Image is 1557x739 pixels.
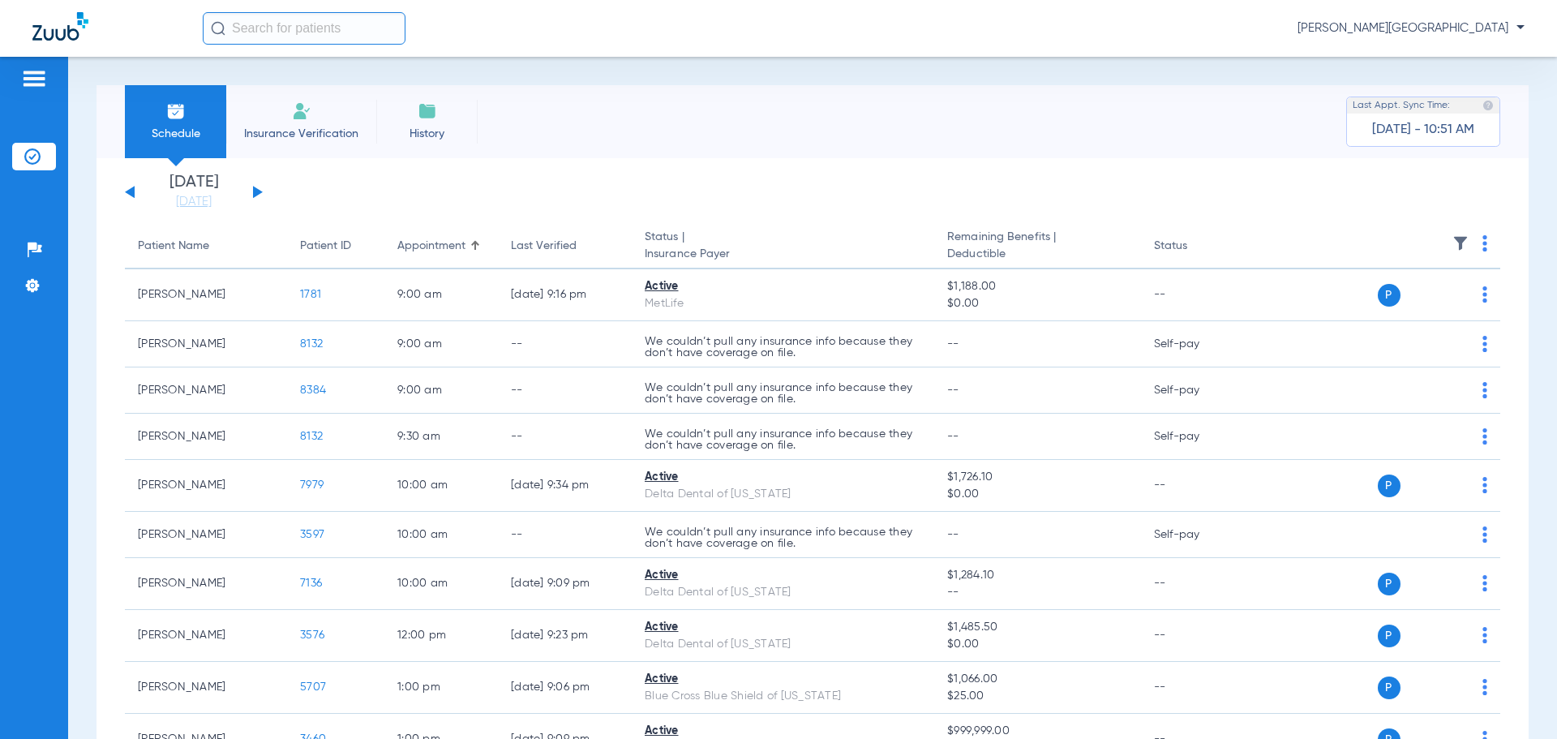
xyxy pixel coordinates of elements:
div: Patient ID [300,238,371,255]
td: 9:00 AM [384,367,498,414]
span: Schedule [137,126,214,142]
span: History [388,126,465,142]
td: 9:00 AM [384,269,498,321]
div: Last Verified [511,238,577,255]
div: Patient Name [138,238,209,255]
img: group-dot-blue.svg [1482,575,1487,591]
img: Zuub Logo [32,12,88,41]
td: -- [498,367,632,414]
td: [PERSON_NAME] [125,558,287,610]
td: 9:30 AM [384,414,498,460]
span: $25.00 [947,688,1127,705]
div: Delta Dental of [US_STATE] [645,636,921,653]
div: Active [645,567,921,584]
td: -- [1141,662,1250,714]
td: -- [498,512,632,558]
span: P [1378,573,1400,595]
td: Self-pay [1141,512,1250,558]
div: Active [645,469,921,486]
img: group-dot-blue.svg [1482,627,1487,643]
div: Active [645,278,921,295]
span: 3576 [300,629,324,641]
a: [DATE] [145,194,242,210]
span: [DATE] - 10:51 AM [1372,122,1474,138]
td: [PERSON_NAME] [125,662,287,714]
span: Insurance Payer [645,246,921,263]
span: P [1378,677,1400,699]
td: 1:00 PM [384,662,498,714]
th: Status [1141,224,1250,269]
span: $1,188.00 [947,278,1127,295]
td: [PERSON_NAME] [125,610,287,662]
td: [DATE] 9:34 PM [498,460,632,512]
span: -- [947,431,959,442]
td: [PERSON_NAME] [125,460,287,512]
img: group-dot-blue.svg [1482,526,1487,543]
span: 1781 [300,289,321,300]
span: -- [947,385,959,396]
td: [DATE] 9:09 PM [498,558,632,610]
span: $1,485.50 [947,619,1127,636]
span: P [1378,625,1400,647]
div: Blue Cross Blue Shield of [US_STATE] [645,688,921,705]
img: group-dot-blue.svg [1482,382,1487,398]
input: Search for patients [203,12,405,45]
td: [DATE] 9:16 PM [498,269,632,321]
li: [DATE] [145,174,242,210]
div: Delta Dental of [US_STATE] [645,486,921,503]
div: MetLife [645,295,921,312]
span: [PERSON_NAME][GEOGRAPHIC_DATA] [1297,20,1525,37]
td: Self-pay [1141,321,1250,367]
p: We couldn’t pull any insurance info because they don’t have coverage on file. [645,428,921,451]
td: 9:00 AM [384,321,498,367]
img: Schedule [166,101,186,121]
img: filter.svg [1452,235,1469,251]
span: 7136 [300,578,322,589]
span: $1,066.00 [947,671,1127,688]
span: $1,726.10 [947,469,1127,486]
td: -- [498,414,632,460]
td: -- [1141,269,1250,321]
img: group-dot-blue.svg [1482,477,1487,493]
span: Last Appt. Sync Time: [1353,97,1450,114]
td: 10:00 AM [384,558,498,610]
td: 10:00 AM [384,460,498,512]
span: $1,284.10 [947,567,1127,584]
p: We couldn’t pull any insurance info because they don’t have coverage on file. [645,336,921,359]
td: -- [498,321,632,367]
td: [PERSON_NAME] [125,414,287,460]
span: 8384 [300,385,326,396]
img: group-dot-blue.svg [1482,679,1487,695]
td: Self-pay [1141,367,1250,414]
td: [PERSON_NAME] [125,321,287,367]
img: group-dot-blue.svg [1482,235,1487,251]
img: group-dot-blue.svg [1482,336,1487,352]
img: group-dot-blue.svg [1482,428,1487,445]
span: 5707 [300,681,326,693]
td: -- [1141,460,1250,512]
td: [DATE] 9:23 PM [498,610,632,662]
span: $0.00 [947,486,1127,503]
span: 3597 [300,529,324,540]
th: Status | [632,224,934,269]
img: last sync help info [1482,100,1494,111]
td: Self-pay [1141,414,1250,460]
div: Patient ID [300,238,351,255]
p: We couldn’t pull any insurance info because they don’t have coverage on file. [645,382,921,405]
td: -- [1141,610,1250,662]
span: 8132 [300,431,323,442]
div: Appointment [397,238,465,255]
div: Active [645,671,921,688]
img: Search Icon [211,21,225,36]
span: 7979 [300,479,324,491]
td: [PERSON_NAME] [125,512,287,558]
span: P [1378,475,1400,497]
div: Active [645,619,921,636]
span: -- [947,584,1127,601]
td: 12:00 PM [384,610,498,662]
img: History [418,101,437,121]
span: P [1378,284,1400,307]
div: Last Verified [511,238,619,255]
td: 10:00 AM [384,512,498,558]
td: [PERSON_NAME] [125,269,287,321]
